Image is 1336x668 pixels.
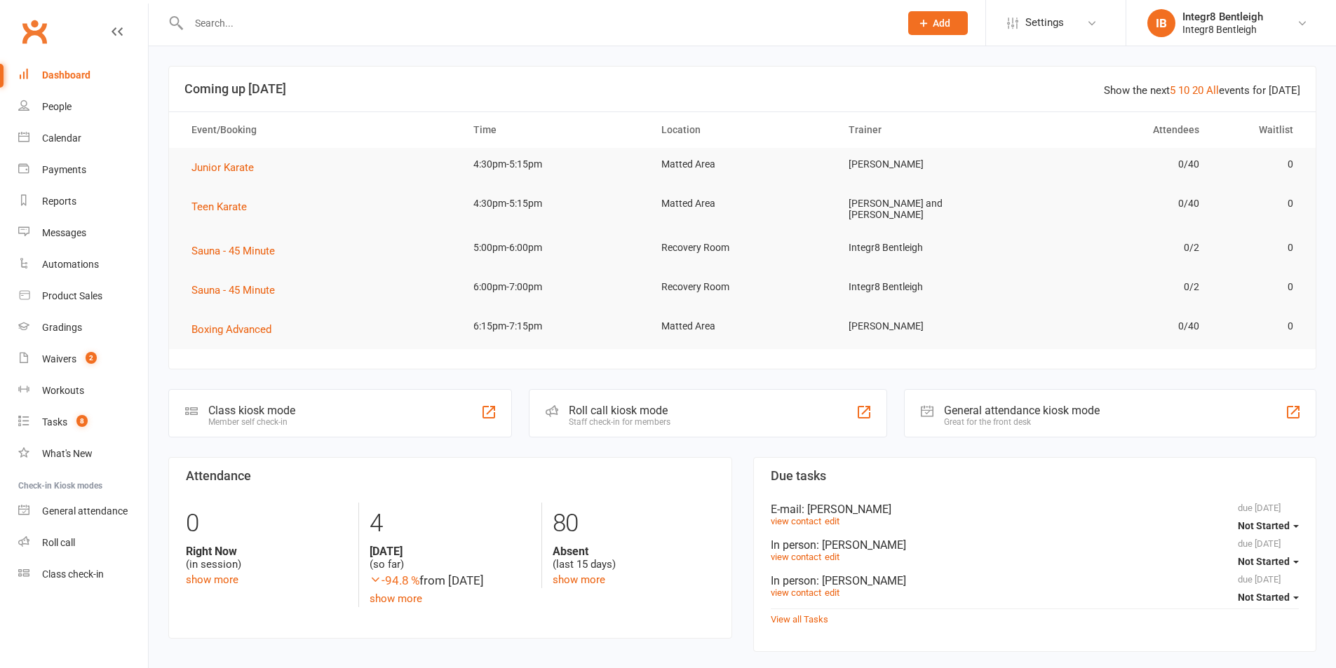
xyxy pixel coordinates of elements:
[944,404,1100,417] div: General attendance kiosk mode
[191,161,254,174] span: Junior Karate
[1238,585,1299,610] button: Not Started
[771,552,821,562] a: view contact
[17,14,52,49] a: Clubworx
[1238,549,1299,574] button: Not Started
[42,227,86,238] div: Messages
[208,417,295,427] div: Member self check-in
[802,503,891,516] span: : [PERSON_NAME]
[1024,112,1212,148] th: Attendees
[42,353,76,364] div: Waivers
[1147,9,1175,37] div: IB
[184,13,890,33] input: Search...
[191,282,285,299] button: Sauna - 45 Minute
[1212,310,1306,343] td: 0
[18,438,148,470] a: What's New
[18,123,148,154] a: Calendar
[944,417,1100,427] div: Great for the front desk
[1192,84,1203,97] a: 20
[569,404,670,417] div: Roll call kiosk mode
[86,352,97,364] span: 2
[1182,11,1263,23] div: Integr8 Bentleigh
[1182,23,1263,36] div: Integr8 Bentleigh
[569,417,670,427] div: Staff check-in for members
[1170,84,1175,97] a: 5
[191,159,264,176] button: Junior Karate
[553,573,605,586] a: show more
[370,545,531,558] strong: [DATE]
[186,545,348,558] strong: Right Now
[553,503,714,545] div: 80
[1025,7,1064,39] span: Settings
[649,148,837,181] td: Matted Area
[18,91,148,123] a: People
[42,69,90,81] div: Dashboard
[191,200,247,213] span: Teen Karate
[908,11,968,35] button: Add
[370,571,531,590] div: from [DATE]
[461,310,649,343] td: 6:15pm-7:15pm
[42,322,82,333] div: Gradings
[191,321,281,338] button: Boxing Advanced
[42,164,86,175] div: Payments
[42,568,104,580] div: Class check-in
[18,154,148,186] a: Payments
[42,416,67,428] div: Tasks
[825,587,839,598] a: edit
[191,198,257,215] button: Teen Karate
[771,574,1300,587] div: In person
[186,545,348,571] div: (in session)
[18,559,148,590] a: Class kiosk mode
[18,186,148,217] a: Reports
[649,187,837,220] td: Matted Area
[18,375,148,407] a: Workouts
[649,112,837,148] th: Location
[836,148,1024,181] td: [PERSON_NAME]
[1238,520,1290,531] span: Not Started
[42,259,99,270] div: Automations
[208,404,295,417] div: Class kiosk mode
[18,343,148,375] a: Waivers 2
[18,496,148,527] a: General attendance kiosk mode
[825,552,839,562] a: edit
[370,573,419,587] span: -94.8 %
[825,516,839,526] a: edit
[816,538,906,552] span: : [PERSON_NAME]
[184,82,1300,96] h3: Coming up [DATE]
[179,112,461,148] th: Event/Booking
[18,407,148,438] a: Tasks 8
[771,587,821,598] a: view contact
[836,231,1024,264] td: Integr8 Bentleigh
[1238,513,1299,538] button: Not Started
[461,148,649,181] td: 4:30pm-5:15pm
[191,284,275,296] span: Sauna - 45 Minute
[1024,271,1212,304] td: 0/2
[1238,556,1290,567] span: Not Started
[1206,84,1219,97] a: All
[42,196,76,207] div: Reports
[836,310,1024,343] td: [PERSON_NAME]
[18,312,148,343] a: Gradings
[1212,271,1306,304] td: 0
[836,271,1024,304] td: Integr8 Bentleigh
[1024,310,1212,343] td: 0/40
[771,503,1300,516] div: E-mail
[18,280,148,312] a: Product Sales
[186,503,348,545] div: 0
[186,469,715,483] h3: Attendance
[649,231,837,264] td: Recovery Room
[42,290,102,301] div: Product Sales
[186,573,238,586] a: show more
[771,538,1300,552] div: In person
[461,187,649,220] td: 4:30pm-5:15pm
[933,18,950,29] span: Add
[1212,231,1306,264] td: 0
[553,545,714,558] strong: Absent
[370,592,422,605] a: show more
[1024,148,1212,181] td: 0/40
[771,469,1300,483] h3: Due tasks
[18,217,148,249] a: Messages
[42,505,128,517] div: General attendance
[461,271,649,304] td: 6:00pm-7:00pm
[1178,84,1189,97] a: 10
[191,243,285,259] button: Sauna - 45 Minute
